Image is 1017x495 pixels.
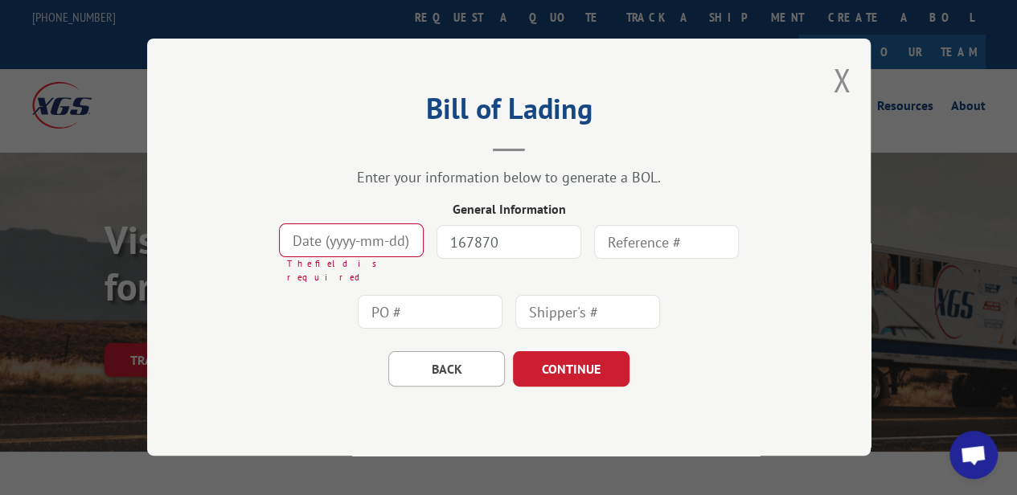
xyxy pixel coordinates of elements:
[279,224,424,258] input: Date (yyyy-mm-dd)
[513,352,629,387] button: CONTINUE
[437,226,581,260] input: Bill of Lading #
[594,226,739,260] input: Reference #
[228,97,790,128] h2: Bill of Lading
[515,296,660,329] input: Shipper's #
[949,431,998,479] div: Open chat
[228,169,790,187] div: Enter your information below to generate a BOL.
[358,296,502,329] input: PO #
[833,59,851,101] button: Close modal
[388,352,505,387] button: BACK
[287,258,424,284] div: The field is required
[228,200,790,219] div: General Information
